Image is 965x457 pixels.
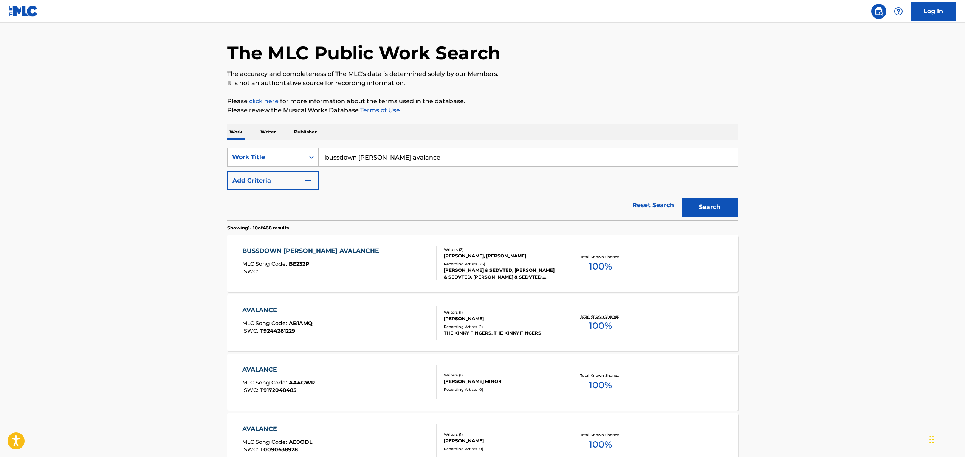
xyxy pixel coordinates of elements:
span: AE0ODL [289,438,312,445]
div: Recording Artists ( 0 ) [444,387,558,392]
div: BUSSDOWN [PERSON_NAME] AVALANCHE [242,246,383,256]
div: AVALANCE [242,306,313,315]
p: Please review the Musical Works Database [227,106,738,115]
a: AVALANCEMLC Song Code:AB1AMQISWC:T9244281229Writers (1)[PERSON_NAME]Recording Artists (2)THE KINK... [227,294,738,351]
img: help [894,7,903,16]
p: Total Known Shares: [580,313,621,319]
p: Publisher [292,124,319,140]
span: MLC Song Code : [242,438,289,445]
span: ISWC : [242,387,260,393]
span: T9172048485 [260,387,296,393]
span: T0090638928 [260,446,298,453]
span: AA4GWR [289,379,315,386]
div: Work Title [232,153,300,162]
div: Writers ( 1 ) [444,432,558,437]
div: [PERSON_NAME] [444,437,558,444]
img: MLC Logo [9,6,38,17]
span: ISWC : [242,446,260,453]
span: ISWC : [242,327,260,334]
div: [PERSON_NAME] & SEDVTED, [PERSON_NAME] & SEDVTED, [PERSON_NAME] & SEDVTED, [PERSON_NAME] & SEDVTE... [444,267,558,280]
a: Public Search [871,4,886,19]
p: Showing 1 - 10 of 468 results [227,225,289,231]
button: Search [682,198,738,217]
span: MLC Song Code : [242,320,289,327]
a: Terms of Use [359,107,400,114]
a: AVALANCEMLC Song Code:AA4GWRISWC:T9172048485Writers (1)[PERSON_NAME] MINORRecording Artists (0)To... [227,354,738,411]
iframe: Chat Widget [927,421,965,457]
div: Recording Artists ( 2 ) [444,324,558,330]
p: Please for more information about the terms used in the database. [227,97,738,106]
a: click here [249,98,279,105]
img: search [874,7,883,16]
div: [PERSON_NAME], [PERSON_NAME] [444,253,558,259]
span: BE232P [289,260,309,267]
span: T9244281229 [260,327,295,334]
div: Recording Artists ( 26 ) [444,261,558,267]
span: AB1AMQ [289,320,313,327]
div: [PERSON_NAME] [444,315,558,322]
a: Log In [911,2,956,21]
span: 100 % [589,319,612,333]
span: 100 % [589,260,612,273]
p: It is not an authoritative source for recording information. [227,79,738,88]
div: AVALANCE [242,365,315,374]
p: Total Known Shares: [580,432,621,438]
div: Help [891,4,906,19]
div: Writers ( 1 ) [444,372,558,378]
span: 100 % [589,378,612,392]
div: Writers ( 1 ) [444,310,558,315]
span: MLC Song Code : [242,260,289,267]
p: The accuracy and completeness of The MLC's data is determined solely by our Members. [227,70,738,79]
div: Recording Artists ( 0 ) [444,446,558,452]
form: Search Form [227,148,738,220]
button: Add Criteria [227,171,319,190]
p: Total Known Shares: [580,373,621,378]
span: 100 % [589,438,612,451]
a: Reset Search [629,197,678,214]
p: Writer [258,124,278,140]
a: BUSSDOWN [PERSON_NAME] AVALANCHEMLC Song Code:BE232PISWC:Writers (2)[PERSON_NAME], [PERSON_NAME]R... [227,235,738,292]
div: THE KINKY FINGERS, THE KINKY FINGERS [444,330,558,336]
h1: The MLC Public Work Search [227,42,500,64]
div: [PERSON_NAME] MINOR [444,378,558,385]
p: Total Known Shares: [580,254,621,260]
img: 9d2ae6d4665cec9f34b9.svg [304,176,313,185]
div: Drag [929,428,934,451]
p: Work [227,124,245,140]
div: Writers ( 2 ) [444,247,558,253]
span: ISWC : [242,268,260,275]
span: MLC Song Code : [242,379,289,386]
div: AVALANCE [242,424,312,434]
